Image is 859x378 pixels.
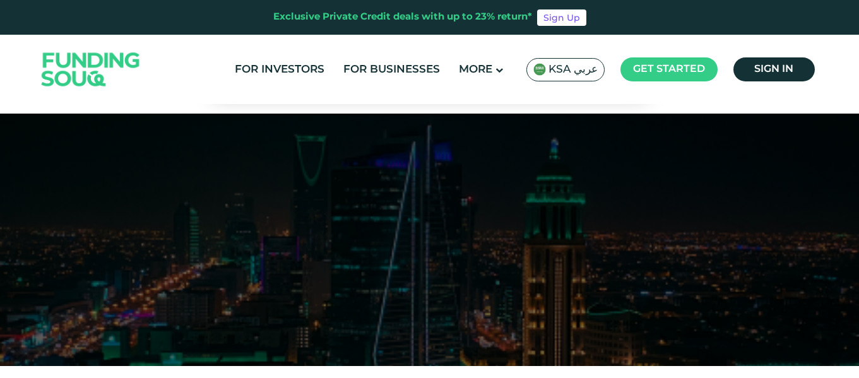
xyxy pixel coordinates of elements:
span: Get started [633,64,705,74]
a: Sign Up [537,9,586,26]
span: More [459,64,492,75]
img: Logo [29,38,153,102]
a: For Businesses [340,59,443,80]
span: Sign in [754,64,793,74]
span: KSA عربي [548,62,598,77]
img: SA Flag [533,63,546,76]
a: Sign in [733,57,815,81]
a: For Investors [232,59,328,80]
div: Exclusive Private Credit deals with up to 23% return* [273,10,532,25]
